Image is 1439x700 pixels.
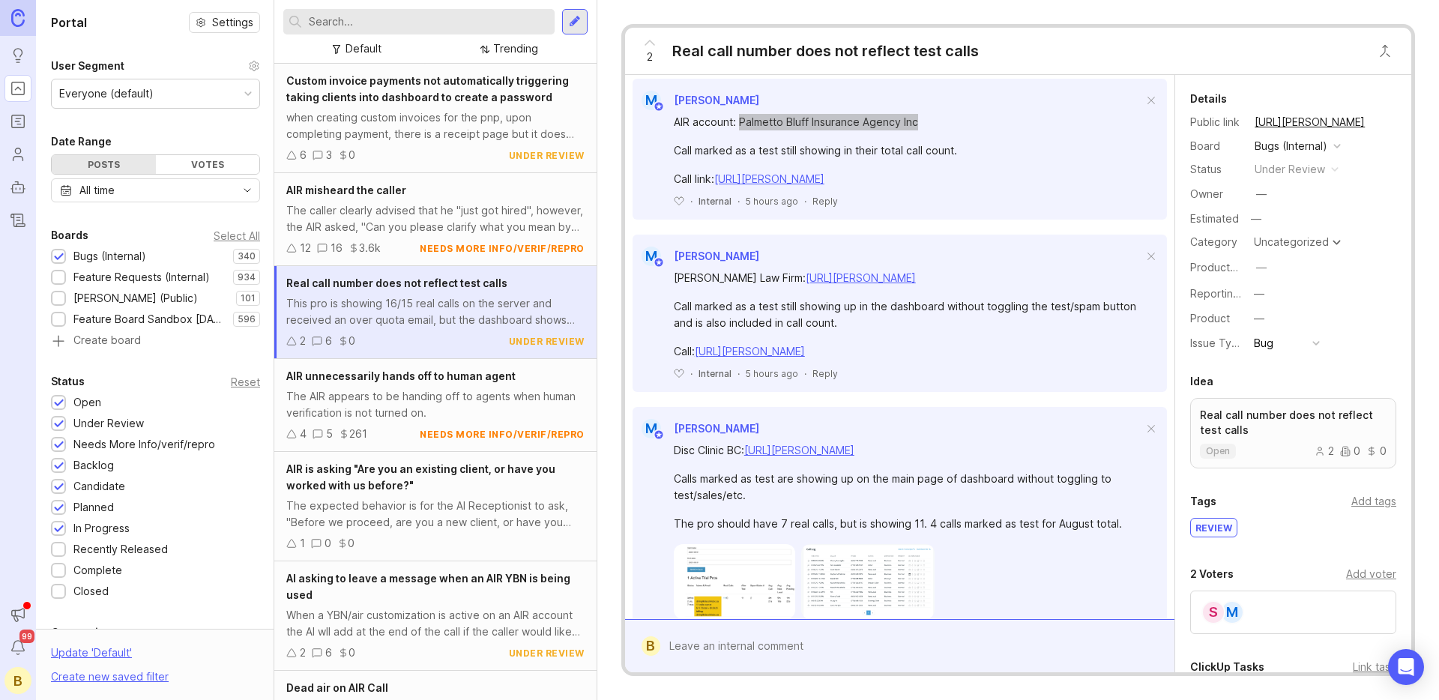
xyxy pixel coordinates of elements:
[59,85,154,102] div: Everyone (default)
[1250,112,1369,132] a: [URL][PERSON_NAME]
[1191,519,1237,537] div: review
[73,248,146,265] div: Bugs (Internal)
[286,369,516,382] span: AIR unnecessarily hands off to human agent
[4,667,31,694] button: B
[674,171,1143,187] div: Call link:
[1315,446,1334,456] div: 2
[212,15,253,30] span: Settings
[300,426,307,442] div: 4
[1190,565,1234,583] div: 2 Voters
[1256,259,1267,276] div: —
[286,681,388,694] span: Dead air on AIR Call
[235,184,259,196] svg: toggle icon
[1190,114,1243,130] div: Public link
[73,311,226,328] div: Feature Board Sandbox [DATE]
[286,109,585,142] div: when creating custom invoices for the pnp, upon completing payment, there is a receipt page but i...
[274,64,597,173] a: Custom invoice payments not automatically triggering taking clients into dashboard to create a pa...
[1190,138,1243,154] div: Board
[189,12,260,33] button: Settings
[674,544,796,619] img: https://canny-assets.io/images/9fb9171bc758c11417139a44b1e9bb28.png
[633,247,759,266] a: M[PERSON_NAME]
[326,147,332,163] div: 3
[1370,36,1400,66] button: Close button
[674,270,1143,286] div: [PERSON_NAME] Law Firm:
[73,436,215,453] div: Needs More Info/verif/repro
[690,195,693,208] div: ·
[1246,209,1266,229] div: —
[19,630,34,643] span: 99
[699,195,731,208] div: Internal
[4,108,31,135] a: Roadmaps
[1190,186,1243,202] div: Owner
[674,250,759,262] span: [PERSON_NAME]
[238,250,256,262] p: 340
[699,367,731,380] div: Internal
[238,313,256,325] p: 596
[1255,161,1325,178] div: under review
[300,333,306,349] div: 2
[73,520,130,537] div: In Progress
[674,114,1143,130] div: AIR account: Palmetto Bluff Insurance Agency Inc
[51,645,132,669] div: Update ' Default '
[11,9,25,26] img: Canny Home
[1190,90,1227,108] div: Details
[1190,234,1243,250] div: Category
[73,499,114,516] div: Planned
[1190,658,1264,676] div: ClickUp Tasks
[274,359,597,452] a: AIR unnecessarily hands off to human agentThe AIR appears to be handing off to agents when human ...
[51,133,112,151] div: Date Range
[4,601,31,628] button: Announcements
[633,419,759,438] a: M[PERSON_NAME]
[647,49,653,65] span: 2
[420,242,585,255] div: needs more info/verif/repro
[51,669,169,685] div: Create new saved filter
[286,388,585,421] div: The AIR appears to be handing off to agents when human verification is not turned on.
[79,182,115,199] div: All time
[746,195,798,208] span: 5 hours ago
[73,269,210,286] div: Feature Requests (Internal)
[1190,261,1270,274] label: ProductboardID
[674,442,1143,459] div: Disc Clinic BC:
[52,155,156,174] div: Posts
[4,42,31,69] a: Ideas
[274,561,597,671] a: AI asking to leave a message when an AIR YBN is being usedWhen a YBN/air customization is active ...
[1254,237,1329,247] div: Uncategorized
[300,535,305,552] div: 1
[804,195,806,208] div: ·
[812,195,838,208] div: Reply
[737,195,740,208] div: ·
[286,74,569,103] span: Custom invoice payments not automatically triggering taking clients into dashboard to create a pa...
[325,333,332,349] div: 6
[642,91,661,110] div: M
[286,607,585,640] div: When a YBN/air customization is active on an AIR account the AI wll add at the end of the call if...
[286,202,585,235] div: The caller clearly advised that he "just got hired", however, the AIR asked, "Can you please clar...
[1366,446,1387,456] div: 0
[156,155,260,174] div: Votes
[331,240,343,256] div: 16
[674,343,1143,360] div: Call:
[349,333,355,349] div: 0
[509,647,585,660] div: under review
[653,257,664,268] img: member badge
[1254,286,1264,302] div: —
[744,444,854,456] a: [URL][PERSON_NAME]
[73,583,109,600] div: Closed
[286,572,570,601] span: AI asking to leave a message when an AIR YBN is being used
[653,429,664,441] img: member badge
[812,367,838,380] div: Reply
[214,232,260,240] div: Select All
[1252,258,1271,277] button: ProductboardID
[4,207,31,234] a: Changelog
[1340,446,1360,456] div: 0
[241,292,256,304] p: 101
[746,367,798,380] span: 5 hours ago
[286,295,585,328] div: This pro is showing 16/15 real calls on the server and received an over quota email, but the dash...
[73,415,144,432] div: Under Review
[73,478,125,495] div: Candidate
[1200,408,1387,438] p: Real call number does not reflect test calls
[73,541,168,558] div: Recently Released
[346,40,381,57] div: Default
[633,91,759,110] a: M[PERSON_NAME]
